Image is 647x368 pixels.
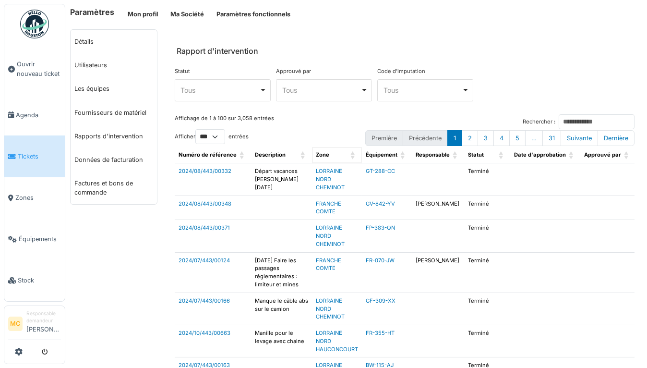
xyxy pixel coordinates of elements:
span: Statut: Activate to sort [499,147,504,163]
span: Approuvé par [584,151,621,158]
div: Responsable demandeur [26,310,61,325]
a: GV-842-YV [366,200,395,207]
a: GF-309-XX [366,297,395,304]
button: Mon profil [121,6,164,22]
select: Afficherentrées [195,129,225,144]
td: Terminé [464,220,510,252]
td: Départ vacances [PERSON_NAME] [DATE] [251,163,312,196]
div: Affichage de 1 à 100 sur 3,058 entrées [175,114,274,129]
span: Ouvrir nouveau ticket [17,60,61,78]
a: FRANCHE COMTE [316,200,341,215]
a: 2024/08/443/00332 [179,168,231,174]
a: MC Responsable demandeur[PERSON_NAME] [8,310,61,340]
button: 31 [542,130,561,146]
td: [DATE] Faire les passages réglementaires : limiteur et mines [251,252,312,293]
a: Agenda [4,94,65,135]
a: 2024/08/443/00348 [179,200,231,207]
span: Zone [316,151,329,158]
a: GT-288-CC [366,168,395,174]
h6: Paramètres [70,8,114,17]
span: Date d'approbation: Activate to sort [569,147,575,163]
span: Zones [15,193,61,202]
a: Utilisateurs [71,53,157,77]
label: Rechercher : [523,118,555,126]
nav: pagination [365,130,635,146]
td: Terminé [464,293,510,325]
button: 3 [478,130,494,146]
a: LORRAINE NORD CHEMINOT [316,168,345,191]
span: Description: Activate to sort [300,147,306,163]
span: Tickets [18,152,61,161]
label: Approuvé par [276,67,311,75]
a: Tickets [4,135,65,177]
span: Numéro de référence: Activate to sort [240,147,245,163]
a: Stock [4,260,65,301]
a: 2024/08/443/00371 [179,224,230,231]
button: 5 [509,130,526,146]
span: Statut [468,151,484,158]
label: Code d'imputation [377,67,425,75]
button: Ma Société [164,6,210,22]
span: Numéro de référence [179,151,237,158]
button: Paramètres fonctionnels [210,6,297,22]
button: 1 [447,130,462,146]
a: LORRAINE NORD CHEMINOT [316,224,345,247]
span: Équipements [19,234,61,244]
a: FR-355-HT [366,330,395,336]
span: Équipement [366,151,397,158]
td: Manille pour le levage avec chaine [251,325,312,357]
div: Tous [383,85,462,95]
button: Next [561,130,598,146]
div: Tous [282,85,360,95]
span: Stock [18,276,61,285]
label: Statut [175,67,190,75]
a: 2024/07/443/00124 [179,257,230,264]
span: Équipement: Activate to sort [400,147,406,163]
td: Terminé [464,325,510,357]
span: Description [255,151,286,158]
a: Ouvrir nouveau ticket [4,44,65,94]
a: Données de facturation [71,148,157,172]
td: Manque le câble abs sur le camion [251,293,312,325]
a: Détails [71,30,157,53]
button: 4 [493,130,510,146]
li: [PERSON_NAME] [26,310,61,338]
a: Les équipes [71,77,157,100]
button: 2 [462,130,478,146]
td: Terminé [464,163,510,196]
span: Responsable: Activate to sort [453,147,458,163]
div: Tous [181,85,259,95]
label: Afficher entrées [175,129,249,144]
td: Terminé [464,252,510,293]
button: Last [598,130,635,146]
td: [PERSON_NAME] [412,252,464,293]
a: LORRAINE NORD HAUCONCOURT [316,330,358,353]
a: 2024/10/443/00663 [179,330,230,336]
span: Approuvé par: Activate to sort [624,147,630,163]
a: Équipements [4,219,65,260]
h6: Rapport d'intervention [177,47,258,56]
td: Terminé [464,196,510,220]
img: Badge_color-CXgf-gQk.svg [20,10,49,38]
span: Responsable [416,151,450,158]
span: Agenda [16,110,61,120]
a: Rapports d'intervention [71,124,157,148]
td: [PERSON_NAME] [412,196,464,220]
a: FP-383-QN [366,224,395,231]
button: … [525,130,543,146]
a: Fournisseurs de matériel [71,101,157,124]
a: Zones [4,177,65,219]
a: FRANCHE COMTE [316,257,341,272]
a: FR-070-JW [366,257,395,264]
a: LORRAINE NORD CHEMINOT [316,297,345,320]
a: 2024/07/443/00166 [179,297,230,304]
li: MC [8,317,23,331]
span: Zone: Activate to sort [350,147,356,163]
span: Date d'approbation [514,151,566,158]
a: Factures et bons de commande [71,172,157,204]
